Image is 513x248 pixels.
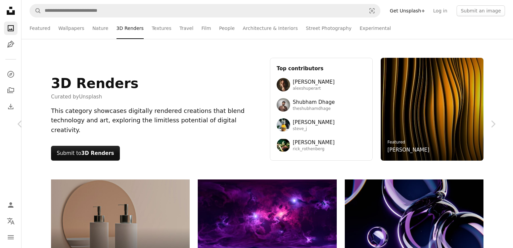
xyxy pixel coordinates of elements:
a: Photos [4,22,17,35]
span: Shubham Dhage [293,98,335,106]
a: Collections [4,84,17,97]
a: Unsplash [79,94,102,100]
img: Avatar of user Alex Shuper [277,78,290,91]
a: Experimental [360,17,391,39]
form: Find visuals sitewide [30,4,380,17]
a: Travel [179,17,193,39]
h3: Top contributors [277,65,366,73]
a: Textures [152,17,172,39]
span: [PERSON_NAME] [293,138,335,147]
a: Avatar of user Shubham DhageShubham Dhagetheshubhamdhage [277,98,366,112]
span: steve_j [293,126,335,132]
a: People [219,17,235,39]
button: Submit to3D Renders [51,146,120,161]
a: Avatar of user Alex Shuper[PERSON_NAME]alexshuperart [277,78,366,91]
a: [PERSON_NAME] [387,146,429,154]
a: Avatar of user Rick Rothenberg[PERSON_NAME]rick_rothenberg [277,138,366,152]
h1: 3D Renders [51,75,139,91]
img: Avatar of user Steve Johnson [277,118,290,132]
img: Avatar of user Shubham Dhage [277,98,290,112]
button: Language [4,214,17,228]
a: Avatar of user Steve Johnson[PERSON_NAME]steve_j [277,118,366,132]
span: [PERSON_NAME] [293,78,335,86]
a: Explore [4,68,17,81]
button: Visual search [364,4,380,17]
a: Featured [387,140,405,144]
a: Log in / Sign up [4,198,17,212]
span: Curated by [51,93,139,101]
button: Search Unsplash [30,4,41,17]
a: Wallpapers [58,17,84,39]
a: Film [201,17,211,39]
button: Menu [4,231,17,244]
a: Nature [92,17,108,39]
span: [PERSON_NAME] [293,118,335,126]
span: alexshuperart [293,86,335,91]
strong: 3D Renders [81,150,114,156]
button: Submit an image [457,5,505,16]
img: Avatar of user Rick Rothenberg [277,138,290,152]
span: rick_rothenberg [293,147,335,152]
div: This category showcases digitally rendered creations that blend technology and art, exploring the... [51,106,262,135]
span: theshubhamdhage [293,106,335,112]
a: Street Photography [306,17,352,39]
a: Log in [429,5,451,16]
a: Get Unsplash+ [386,5,429,16]
a: Next [473,92,513,156]
a: Featured [30,17,50,39]
a: Illustrations [4,38,17,51]
a: Architecture & Interiors [243,17,298,39]
a: Abstract spheres float with a dark, purple hue. [345,215,483,221]
a: Vibrant purple nebula with bright stars and cosmic clouds [198,211,336,217]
